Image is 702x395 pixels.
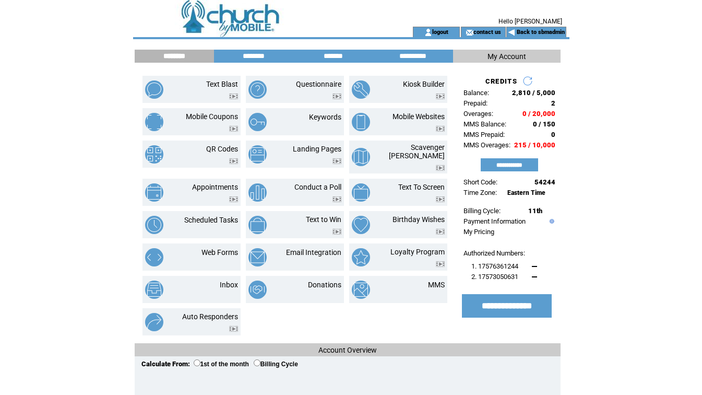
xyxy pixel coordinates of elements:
label: Billing Cycle [254,361,298,368]
img: contact_us_icon.gif [466,28,473,37]
a: Scavenger [PERSON_NAME] [389,143,445,160]
a: Inbox [220,281,238,289]
img: mobile-coupons.png [145,113,163,131]
span: 54244 [534,178,555,186]
span: My Account [487,52,526,61]
span: 11th [528,207,542,215]
a: MMS [428,281,445,289]
img: video.png [332,158,341,164]
a: Conduct a Poll [294,183,341,191]
span: Hello [PERSON_NAME] [498,18,562,25]
img: account_icon.gif [424,28,432,37]
span: CREDITS [485,77,517,85]
span: 2 [551,99,555,107]
a: Text Blast [206,80,238,88]
img: keywords.png [248,113,267,131]
img: help.gif [547,219,554,224]
img: questionnaire.png [248,80,267,99]
img: auto-responders.png [145,313,163,331]
a: QR Codes [206,145,238,153]
a: Keywords [309,113,341,121]
span: Authorized Numbers: [463,249,525,257]
span: MMS Balance: [463,120,506,128]
input: 1st of the month [194,359,200,366]
img: video.png [436,261,445,267]
label: 1st of the month [194,361,249,368]
a: Mobile Websites [392,112,445,121]
img: email-integration.png [248,248,267,266]
a: Web Forms [201,248,238,257]
a: Mobile Coupons [186,112,238,121]
img: scheduled-tasks.png [145,216,163,234]
img: video.png [229,126,238,132]
img: mms.png [352,281,370,299]
span: 0 / 150 [533,120,555,128]
span: Prepaid: [463,99,487,107]
a: Back to sbmadmin [517,29,565,36]
img: appointments.png [145,183,163,202]
span: Calculate From: [141,360,190,368]
a: Kiosk Builder [403,80,445,88]
span: MMS Prepaid: [463,131,505,138]
a: contact us [473,28,501,35]
span: Account Overview [318,346,377,354]
span: Short Code: [463,178,497,186]
a: Auto Responders [182,312,238,321]
a: Scheduled Tasks [184,216,238,224]
img: video.png [436,94,445,99]
a: Loyalty Program [390,248,445,256]
img: web-forms.png [145,248,163,266]
a: Appointments [192,183,238,191]
img: video.png [229,326,238,332]
img: video.png [436,196,445,202]
a: Text to Win [306,215,341,224]
img: video.png [332,196,341,202]
img: text-to-screen.png [352,183,370,202]
a: logout [432,28,448,35]
a: My Pricing [463,228,494,236]
span: Billing Cycle: [463,207,501,215]
img: text-blast.png [145,80,163,99]
span: Balance: [463,89,489,97]
span: MMS Overages: [463,141,510,149]
a: Donations [308,281,341,289]
img: scavenger-hunt.png [352,148,370,166]
img: conduct-a-poll.png [248,183,267,202]
span: 215 / 10,000 [514,141,555,149]
img: loyalty-program.png [352,248,370,266]
img: video.png [229,158,238,164]
img: video.png [436,126,445,132]
a: Questionnaire [296,80,341,88]
img: backArrow.gif [508,28,516,37]
a: Email Integration [286,248,341,257]
img: donations.png [248,281,267,299]
a: Text To Screen [398,183,445,191]
a: Payment Information [463,217,526,225]
span: Time Zone: [463,189,497,196]
img: inbox.png [145,281,163,299]
img: video.png [332,229,341,235]
a: Landing Pages [293,145,341,153]
img: text-to-win.png [248,216,267,234]
span: Eastern Time [507,189,545,196]
img: birthday-wishes.png [352,216,370,234]
img: video.png [436,165,445,171]
a: Birthday Wishes [392,215,445,224]
input: Billing Cycle [254,359,260,366]
img: kiosk-builder.png [352,80,370,99]
span: Overages: [463,110,493,118]
span: 2. 17573050631 [471,273,518,281]
img: landing-pages.png [248,145,267,164]
img: video.png [332,94,341,99]
img: video.png [436,229,445,235]
img: video.png [229,196,238,202]
span: 2,810 / 5,000 [512,89,555,97]
img: qr-codes.png [145,145,163,164]
span: 1. 17576361244 [471,262,518,270]
img: video.png [229,94,238,99]
span: 0 / 20,000 [522,110,555,118]
img: mobile-websites.png [352,113,370,131]
span: 0 [551,131,555,138]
